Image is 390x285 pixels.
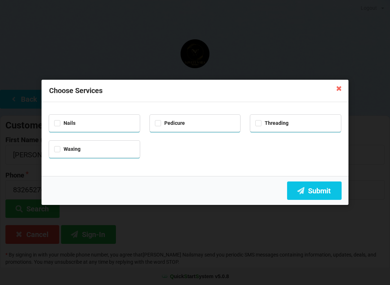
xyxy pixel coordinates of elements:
[54,120,75,126] label: Nails
[42,80,348,102] div: Choose Services
[255,120,289,126] label: Threading
[287,181,342,200] button: Submit
[54,146,81,152] label: Waxing
[155,120,185,126] label: Pedicure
